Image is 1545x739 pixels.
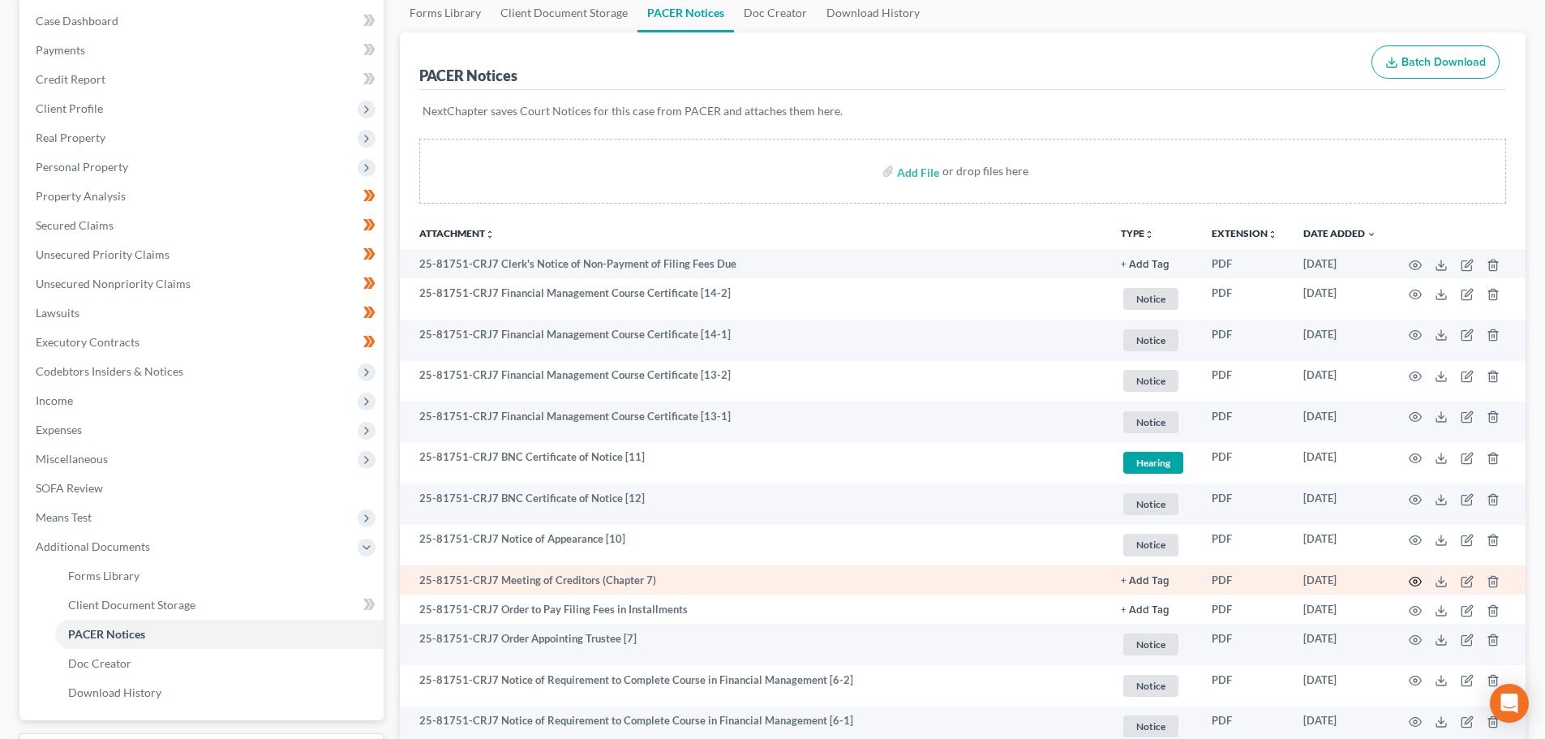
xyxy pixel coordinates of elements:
[1199,665,1290,707] td: PDF
[36,131,105,144] span: Real Property
[1123,493,1178,515] span: Notice
[1121,631,1186,658] a: Notice
[400,483,1108,525] td: 25-81751-CRJ7 BNC Certificate of Notice [12]
[419,227,495,239] a: Attachmentunfold_more
[36,510,92,524] span: Means Test
[1121,286,1186,312] a: Notice
[1199,565,1290,595] td: PDF
[1121,605,1169,616] button: + Add Tag
[1123,370,1178,392] span: Notice
[1199,361,1290,402] td: PDF
[1303,227,1376,239] a: Date Added expand_more
[400,320,1108,361] td: 25-81751-CRJ7 Financial Management Course Certificate [14-1]
[1123,715,1178,737] span: Notice
[1121,531,1186,558] a: Notice
[1199,483,1290,525] td: PDF
[1121,602,1186,617] a: + Add Tag
[1290,320,1389,361] td: [DATE]
[68,656,131,670] span: Doc Creator
[36,335,139,349] span: Executory Contracts
[36,247,170,261] span: Unsecured Priority Claims
[36,14,118,28] span: Case Dashboard
[1290,525,1389,566] td: [DATE]
[1290,278,1389,320] td: [DATE]
[1123,288,1178,310] span: Notice
[400,443,1108,484] td: 25-81751-CRJ7 BNC Certificate of Notice [11]
[36,539,150,553] span: Additional Documents
[1268,230,1277,239] i: unfold_more
[1290,665,1389,707] td: [DATE]
[1290,249,1389,278] td: [DATE]
[36,218,114,232] span: Secured Claims
[1199,402,1290,443] td: PDF
[1199,443,1290,484] td: PDF
[55,591,384,620] a: Client Document Storage
[23,65,384,94] a: Credit Report
[23,299,384,328] a: Lawsuits
[1121,573,1186,588] a: + Add Tag
[1367,230,1376,239] i: expand_more
[485,230,495,239] i: unfold_more
[1199,320,1290,361] td: PDF
[36,364,183,378] span: Codebtors Insiders & Notices
[55,649,384,678] a: Doc Creator
[1290,361,1389,402] td: [DATE]
[36,101,103,115] span: Client Profile
[36,393,73,407] span: Income
[400,402,1108,443] td: 25-81751-CRJ7 Financial Management Course Certificate [13-1]
[1199,278,1290,320] td: PDF
[1121,672,1186,699] a: Notice
[1121,367,1186,394] a: Notice
[36,160,128,174] span: Personal Property
[36,189,126,203] span: Property Analysis
[36,43,85,57] span: Payments
[1490,684,1529,723] div: Open Intercom Messenger
[400,525,1108,566] td: 25-81751-CRJ7 Notice of Appearance [10]
[23,6,384,36] a: Case Dashboard
[36,452,108,466] span: Miscellaneous
[1199,249,1290,278] td: PDF
[55,561,384,591] a: Forms Library
[68,598,195,612] span: Client Document Storage
[36,306,79,320] span: Lawsuits
[23,182,384,211] a: Property Analysis
[1290,565,1389,595] td: [DATE]
[1121,449,1186,476] a: Hearing
[23,269,384,299] a: Unsecured Nonpriority Claims
[1123,534,1178,556] span: Notice
[1123,411,1178,433] span: Notice
[36,481,103,495] span: SOFA Review
[55,678,384,707] a: Download History
[1123,452,1183,474] span: Hearing
[942,163,1028,179] div: or drop files here
[1121,576,1169,586] button: + Add Tag
[1290,402,1389,443] td: [DATE]
[1212,227,1277,239] a: Extensionunfold_more
[36,423,82,436] span: Expenses
[1290,443,1389,484] td: [DATE]
[23,328,384,357] a: Executory Contracts
[1123,675,1178,697] span: Notice
[68,569,139,582] span: Forms Library
[1199,525,1290,566] td: PDF
[423,103,1503,119] p: NextChapter saves Court Notices for this case from PACER and attaches them here.
[1121,409,1186,436] a: Notice
[68,627,145,641] span: PACER Notices
[1121,327,1186,354] a: Notice
[1290,595,1389,624] td: [DATE]
[400,624,1108,665] td: 25-81751-CRJ7 Order Appointing Trustee [7]
[400,665,1108,707] td: 25-81751-CRJ7 Notice of Requirement to Complete Course in Financial Management [6-2]
[400,249,1108,278] td: 25-81751-CRJ7 Clerk's Notice of Non-Payment of Filing Fees Due
[1290,624,1389,665] td: [DATE]
[68,685,161,699] span: Download History
[400,595,1108,624] td: 25-81751-CRJ7 Order to Pay Filing Fees in Installments
[419,66,517,85] div: PACER Notices
[1401,55,1486,69] span: Batch Download
[36,72,105,86] span: Credit Report
[1121,256,1186,272] a: + Add Tag
[400,361,1108,402] td: 25-81751-CRJ7 Financial Management Course Certificate [13-2]
[55,620,384,649] a: PACER Notices
[1144,230,1154,239] i: unfold_more
[1199,595,1290,624] td: PDF
[23,474,384,503] a: SOFA Review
